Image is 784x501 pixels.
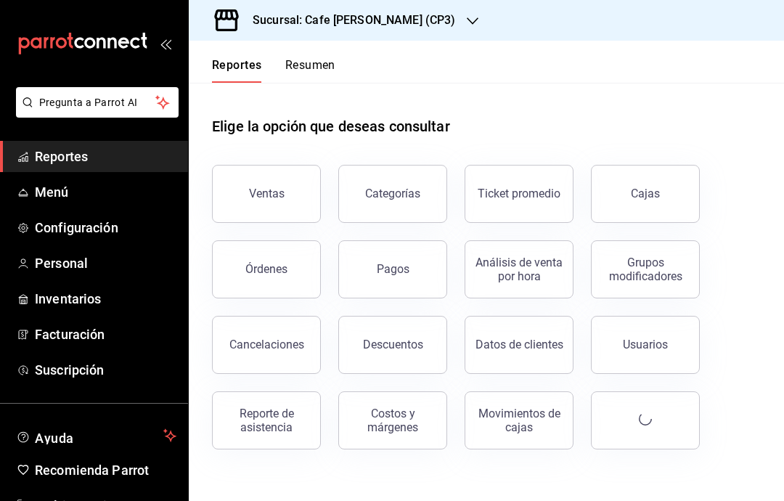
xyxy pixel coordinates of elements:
[285,58,335,83] button: Resumen
[591,316,700,374] button: Usuarios
[465,316,573,374] button: Datos de clientes
[338,391,447,449] button: Costos y márgenes
[338,316,447,374] button: Descuentos
[16,87,179,118] button: Pregunta a Parrot AI
[212,115,450,137] h1: Elige la opción que deseas consultar
[35,427,158,444] span: Ayuda
[160,38,171,49] button: open_drawer_menu
[631,185,661,203] div: Cajas
[478,187,560,200] div: Ticket promedio
[348,407,438,434] div: Costos y márgenes
[475,338,563,351] div: Datos de clientes
[35,360,176,380] span: Suscripción
[377,262,409,276] div: Pagos
[35,460,176,480] span: Recomienda Parrot
[249,187,285,200] div: Ventas
[365,187,420,200] div: Categorías
[35,147,176,166] span: Reportes
[212,391,321,449] button: Reporte de asistencia
[229,338,304,351] div: Cancelaciones
[363,338,423,351] div: Descuentos
[212,240,321,298] button: Órdenes
[338,240,447,298] button: Pagos
[212,165,321,223] button: Ventas
[10,105,179,121] a: Pregunta a Parrot AI
[35,218,176,237] span: Configuración
[465,165,573,223] button: Ticket promedio
[600,256,690,283] div: Grupos modificadores
[35,289,176,309] span: Inventarios
[591,240,700,298] button: Grupos modificadores
[212,58,262,83] button: Reportes
[35,182,176,202] span: Menú
[465,391,573,449] button: Movimientos de cajas
[212,316,321,374] button: Cancelaciones
[221,407,311,434] div: Reporte de asistencia
[465,240,573,298] button: Análisis de venta por hora
[245,262,287,276] div: Órdenes
[591,165,700,223] a: Cajas
[212,58,335,83] div: navigation tabs
[474,407,564,434] div: Movimientos de cajas
[241,12,455,29] h3: Sucursal: Cafe [PERSON_NAME] (CP3)
[474,256,564,283] div: Análisis de venta por hora
[35,253,176,273] span: Personal
[39,95,156,110] span: Pregunta a Parrot AI
[35,325,176,344] span: Facturación
[623,338,668,351] div: Usuarios
[338,165,447,223] button: Categorías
